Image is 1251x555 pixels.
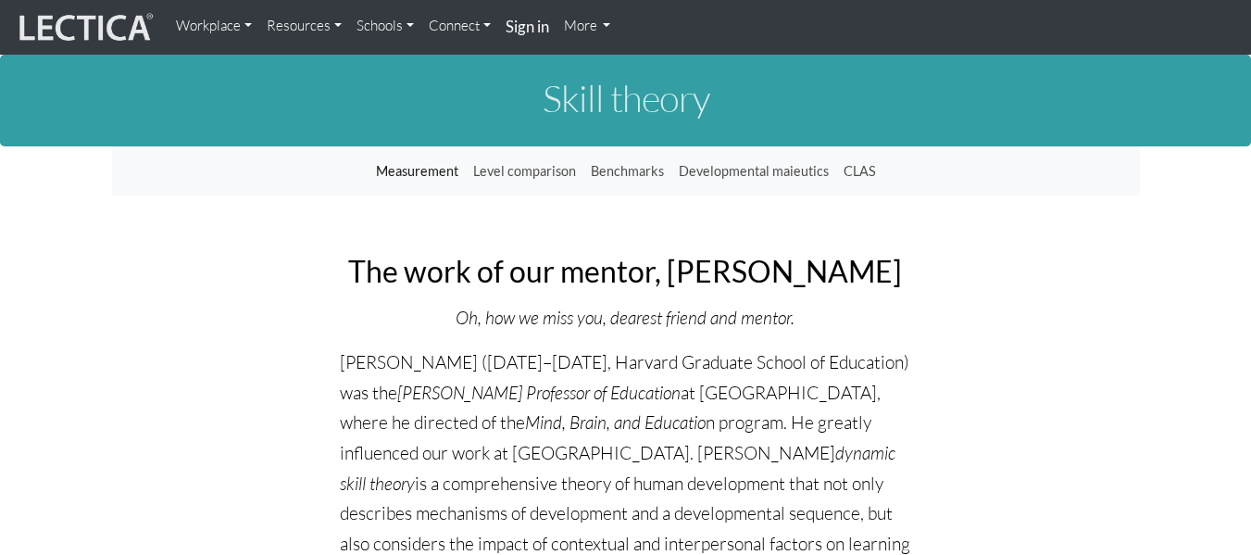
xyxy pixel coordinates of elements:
[557,7,619,44] a: More
[525,411,706,434] i: Mind, Brain, and Educatio
[340,442,895,495] i: dynamic skill theory
[506,17,549,36] strong: Sign in
[112,78,1140,119] h1: Skill theory
[466,154,583,189] a: Level comparison
[498,7,557,47] a: Sign in
[397,382,681,404] i: [PERSON_NAME] Professor of Education
[349,7,421,44] a: Schools
[169,7,259,44] a: Workplace
[340,255,911,287] h2: The work of our mentor, [PERSON_NAME]
[369,154,466,189] a: Measurement
[456,307,794,329] i: Oh, how we miss you, dearest friend and mentor.
[836,154,883,189] a: CLAS
[583,154,671,189] a: Benchmarks
[671,154,836,189] a: Developmental maieutics
[259,7,349,44] a: Resources
[15,10,154,45] img: lecticalive
[421,7,498,44] a: Connect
